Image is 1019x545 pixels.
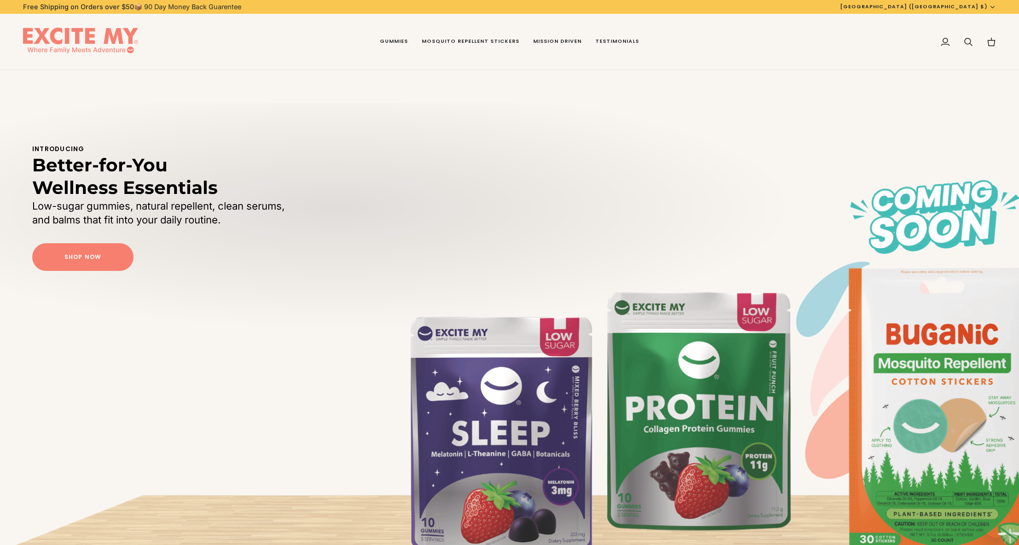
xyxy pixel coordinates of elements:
[415,14,526,70] a: Mosquito Repellent Stickers
[23,2,241,12] p: 📦 90 Day Money Back Guarentee
[380,38,408,45] span: Gummies
[588,14,646,70] a: Testimonials
[373,14,415,70] a: Gummies
[533,38,582,45] span: Mission Driven
[526,14,588,70] a: Mission Driven
[23,28,138,56] img: EXCITE MY®
[422,38,519,45] span: Mosquito Repellent Stickers
[32,243,134,271] a: Shop Now
[833,3,1003,11] button: [GEOGRAPHIC_DATA] ([GEOGRAPHIC_DATA] $)
[23,3,134,11] strong: Free Shipping on Orders over $50
[982,508,1012,538] iframe: Button to launch messaging window
[595,38,639,45] span: Testimonials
